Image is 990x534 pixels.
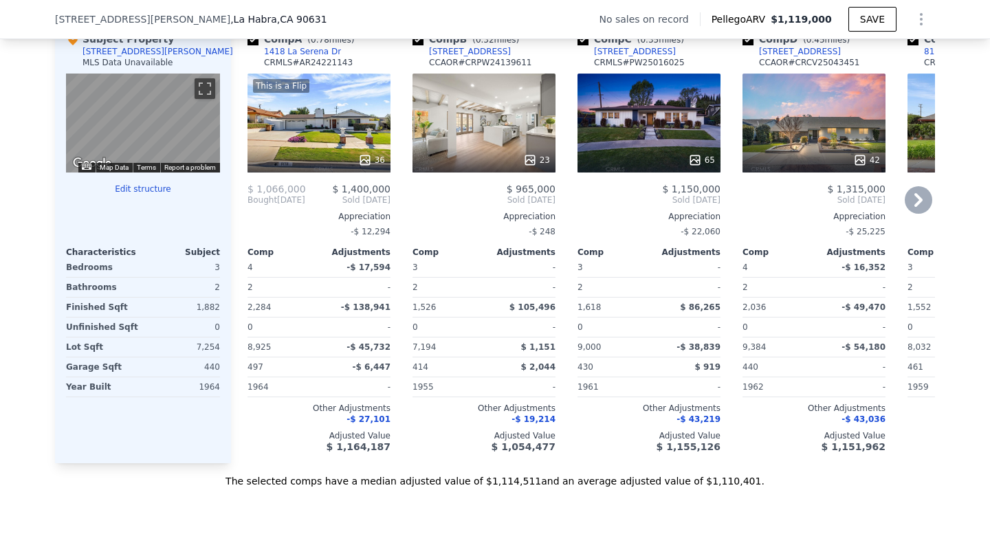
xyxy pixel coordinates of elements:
[146,298,220,317] div: 1,882
[247,211,390,222] div: Appreciation
[817,377,885,397] div: -
[247,302,271,312] span: 2,284
[412,302,436,312] span: 1,526
[247,263,253,272] span: 4
[822,441,885,452] span: $ 1,151,962
[907,5,935,33] button: Show Options
[742,377,811,397] div: 1962
[817,318,885,337] div: -
[146,318,220,337] div: 0
[577,322,583,332] span: 0
[759,46,841,57] div: [STREET_ADDRESS]
[657,441,720,452] span: $ 1,155,126
[827,183,885,194] span: $ 1,315,000
[264,46,341,57] div: 1418 La Serena Dr
[817,357,885,377] div: -
[640,35,659,45] span: 0.35
[346,414,390,424] span: -$ 27,101
[814,247,885,258] div: Adjustments
[492,441,555,452] span: $ 1,054,477
[100,163,129,173] button: Map Data
[351,227,390,236] span: -$ 12,294
[797,35,855,45] span: ( miles)
[412,247,484,258] div: Comp
[412,430,555,441] div: Adjusted Value
[841,414,885,424] span: -$ 43,036
[146,337,220,357] div: 7,254
[577,32,690,46] div: Comp C
[146,357,220,377] div: 440
[429,57,532,68] div: CCAOR # CRPW24139611
[742,430,885,441] div: Adjusted Value
[806,35,825,45] span: 0.45
[742,194,885,205] span: Sold [DATE]
[82,46,233,57] div: [STREET_ADDRESS][PERSON_NAME]
[907,302,931,312] span: 1,552
[66,298,140,317] div: Finished Sqft
[523,153,550,167] div: 23
[742,322,748,332] span: 0
[487,377,555,397] div: -
[66,337,140,357] div: Lot Sqft
[577,194,720,205] span: Sold [DATE]
[521,342,555,352] span: $ 1,151
[742,32,855,46] div: Comp D
[247,278,316,297] div: 2
[907,362,923,372] span: 461
[305,194,390,205] span: Sold [DATE]
[487,318,555,337] div: -
[907,278,976,297] div: 2
[195,78,215,99] button: Toggle fullscreen view
[247,183,306,194] span: $ 1,066,000
[577,430,720,441] div: Adjusted Value
[247,194,277,205] span: Bought
[82,164,91,170] button: Keyboard shortcuts
[846,227,885,236] span: -$ 25,225
[66,278,140,297] div: Bathrooms
[577,342,601,352] span: 9,000
[302,35,360,45] span: ( miles)
[577,278,646,297] div: 2
[577,377,646,397] div: 1961
[487,258,555,277] div: -
[332,183,390,194] span: $ 1,400,000
[137,164,156,171] a: Terms
[66,74,220,173] div: Street View
[577,302,601,312] span: 1,618
[358,153,385,167] div: 36
[467,35,525,45] span: ( miles)
[247,194,305,205] div: [DATE]
[652,318,720,337] div: -
[742,263,748,272] span: 4
[322,278,390,297] div: -
[712,12,771,26] span: Pellego ARV
[247,430,390,441] div: Adjusted Value
[247,362,263,372] span: 497
[599,12,699,26] div: No sales on record
[681,227,720,236] span: -$ 22,060
[529,227,555,236] span: -$ 248
[694,362,720,372] span: $ 919
[742,211,885,222] div: Appreciation
[509,302,555,312] span: $ 105,496
[66,377,140,397] div: Year Built
[507,183,555,194] span: $ 965,000
[680,302,720,312] span: $ 86,265
[907,263,913,272] span: 3
[594,57,685,68] div: CRMLS # PW25016025
[487,278,555,297] div: -
[759,57,859,68] div: CCAOR # CRCV25043451
[841,302,885,312] span: -$ 49,470
[66,247,143,258] div: Characteristics
[412,322,418,332] span: 0
[164,164,216,171] a: Report a problem
[69,155,115,173] a: Open this area in Google Maps (opens a new window)
[632,35,690,45] span: ( miles)
[247,32,360,46] div: Comp A
[247,322,253,332] span: 0
[652,258,720,277] div: -
[327,441,390,452] span: $ 1,164,187
[66,74,220,173] div: Map
[907,377,976,397] div: 1959
[577,263,583,272] span: 3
